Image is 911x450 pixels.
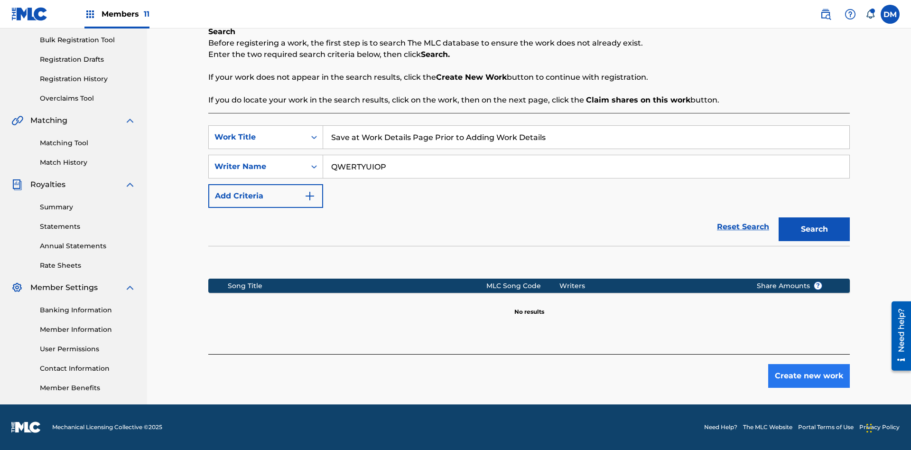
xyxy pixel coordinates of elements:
[30,179,65,190] span: Royalties
[40,261,136,271] a: Rate Sheets
[30,282,98,293] span: Member Settings
[214,161,300,172] div: Writer Name
[208,184,323,208] button: Add Criteria
[743,423,792,431] a: The MLC Website
[798,423,854,431] a: Portal Terms of Use
[208,37,850,49] p: Before registering a work, the first step is to search The MLC database to ensure the work does n...
[421,50,450,59] strong: Search.
[304,190,316,202] img: 9d2ae6d4665cec9f34b9.svg
[768,364,850,388] button: Create new work
[864,404,911,450] iframe: Chat Widget
[40,138,136,148] a: Matching Tool
[486,281,559,291] div: MLC Song Code
[11,422,41,433] img: logo
[757,281,822,291] span: Share Amounts
[40,241,136,251] a: Annual Statements
[841,5,860,24] div: Help
[124,115,136,126] img: expand
[866,414,872,442] div: Drag
[845,9,856,20] img: help
[881,5,900,24] div: User Menu
[816,5,835,24] a: Public Search
[228,281,486,291] div: Song Title
[865,9,875,19] div: Notifications
[40,364,136,374] a: Contact Information
[30,115,67,126] span: Matching
[40,222,136,232] a: Statements
[704,423,737,431] a: Need Help?
[144,9,149,19] span: 11
[208,72,850,83] p: If your work does not appear in the search results, click the button to continue with registration.
[40,35,136,45] a: Bulk Registration Tool
[52,423,162,431] span: Mechanical Licensing Collective © 2025
[40,55,136,65] a: Registration Drafts
[11,7,48,21] img: MLC Logo
[208,125,850,246] form: Search Form
[40,305,136,315] a: Banking Information
[124,179,136,190] img: expand
[208,94,850,106] p: If you do locate your work in the search results, click on the work, then on the next page, click...
[11,179,23,190] img: Royalties
[40,94,136,103] a: Overclaims Tool
[820,9,831,20] img: search
[779,217,850,241] button: Search
[124,282,136,293] img: expand
[514,296,544,316] p: No results
[586,95,690,104] strong: Claim shares on this work
[208,49,850,60] p: Enter the two required search criteria below, then click
[436,73,507,82] strong: Create New Work
[859,423,900,431] a: Privacy Policy
[40,202,136,212] a: Summary
[884,298,911,375] iframe: Resource Center
[11,115,23,126] img: Matching
[40,344,136,354] a: User Permissions
[11,282,23,293] img: Member Settings
[40,158,136,168] a: Match History
[208,27,235,36] b: Search
[40,325,136,335] a: Member Information
[214,131,300,143] div: Work Title
[40,383,136,393] a: Member Benefits
[814,282,822,290] span: ?
[712,216,774,237] a: Reset Search
[40,74,136,84] a: Registration History
[102,9,149,19] span: Members
[559,281,742,291] div: Writers
[84,9,96,20] img: Top Rightsholders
